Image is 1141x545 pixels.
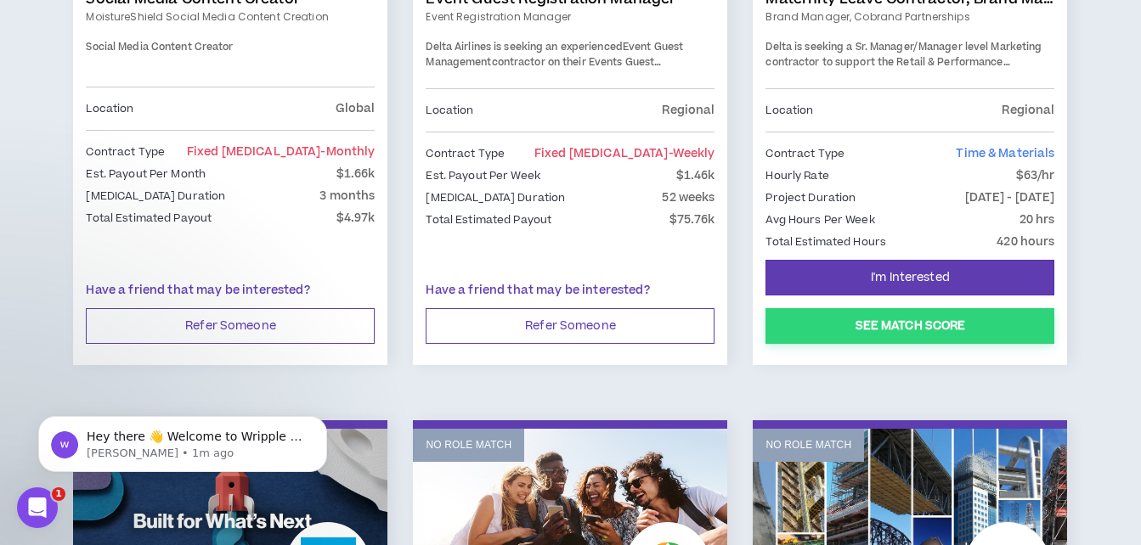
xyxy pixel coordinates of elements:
[426,437,511,453] p: No Role Match
[86,165,206,183] p: Est. Payout Per Month
[17,487,58,528] iframe: Intercom live chat
[676,166,715,185] p: $1.46k
[426,40,622,54] span: Delta Airlines is seeking an experienced
[765,260,1054,295] button: I'm Interested
[1020,211,1055,229] p: 20 hrs
[86,40,233,54] span: Social Media Content Creator
[669,145,715,162] span: - weekly
[336,165,376,183] p: $1.66k
[426,188,565,207] p: [MEDICAL_DATA] Duration
[426,211,551,229] p: Total Estimated Payout
[13,380,353,499] iframe: Intercom notifications message
[1016,166,1055,185] p: $63/hr
[534,145,715,162] span: Fixed [MEDICAL_DATA]
[765,188,856,207] p: Project Duration
[86,9,375,25] a: MoistureShield Social Media Content Creation
[426,308,715,344] button: Refer Someone
[426,166,539,185] p: Est. Payout Per Week
[1002,101,1054,120] p: Regional
[426,9,715,25] a: Event Registration Manager
[52,487,65,501] span: 1
[187,143,376,160] span: Fixed [MEDICAL_DATA]
[765,101,813,120] p: Location
[426,40,683,70] strong: Event Guest Management
[319,187,375,205] p: 3 months
[86,143,165,161] p: Contract Type
[765,9,1054,25] a: Brand Manager, Cobrand Partnerships
[765,144,844,163] p: Contract Type
[765,437,851,453] p: No Role Match
[426,55,701,129] span: contractor on their Events Guest Management team. This a 40hrs/week position with 2-3 days in the...
[86,99,133,118] p: Location
[765,211,874,229] p: Avg Hours Per Week
[426,101,473,120] p: Location
[426,144,505,163] p: Contract Type
[662,101,715,120] p: Regional
[86,282,375,300] p: Have a friend that may be interested?
[662,188,715,207] p: 52 weeks
[336,209,376,228] p: $4.97k
[956,145,1054,162] span: Time & Materials
[765,308,1054,344] button: See Match Score
[86,209,212,228] p: Total Estimated Payout
[86,308,375,344] button: Refer Someone
[320,143,375,160] span: - monthly
[997,233,1054,251] p: 420 hours
[765,233,886,251] p: Total Estimated Hours
[86,187,225,205] p: [MEDICAL_DATA] Duration
[336,99,376,118] p: Global
[765,40,1042,99] span: Delta is seeking a Sr. Manager/Manager level Marketing contractor to support the Retail & Perform...
[765,166,828,185] p: Hourly Rate
[871,270,950,286] span: I'm Interested
[669,211,715,229] p: $75.76k
[426,282,715,300] p: Have a friend that may be interested?
[965,188,1055,207] p: [DATE] - [DATE]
